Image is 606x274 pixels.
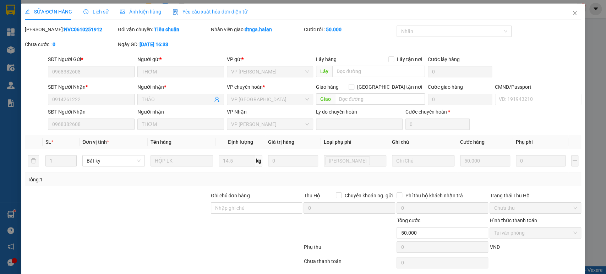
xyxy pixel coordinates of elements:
span: Tổng cước [397,218,420,223]
label: Hình thức thanh toán [490,218,537,223]
span: VP Nguyễn Văn Cừ [231,119,309,130]
span: Lấy tận nơi [394,55,425,63]
span: Đơn vị tính [82,139,109,145]
button: plus [571,155,578,166]
span: Lịch sử [83,9,109,15]
span: VND [490,244,499,250]
span: edit [25,9,30,14]
span: Giao [316,93,335,105]
div: Người gửi [137,55,224,63]
input: Ghi Chú [392,155,454,166]
label: Cước giao hàng [428,84,463,90]
span: Định lượng [228,139,253,145]
div: Chưa thanh toán [303,257,396,270]
span: Chưa thu [494,203,577,213]
b: dtnga.halan [245,27,272,32]
input: Cước lấy hàng [428,66,492,77]
div: VP gửi [227,55,313,63]
span: picture [120,9,125,14]
div: CMND/Passport [495,83,582,91]
span: Giá trị hàng [268,139,294,145]
span: Lấy hàng [316,56,337,62]
div: Ngày GD: [118,40,209,48]
label: Cước lấy hàng [428,56,460,62]
span: kg [255,155,262,166]
div: Tổng: 1 [28,176,234,183]
div: Cước chuyển hoàn [405,108,470,116]
span: Lưu kho [326,157,370,165]
span: close [572,10,578,16]
b: [DATE] 16:33 [140,42,168,47]
div: Trạng thái Thu Hộ [490,192,581,199]
span: Ảnh kiện hàng [120,9,161,15]
div: Cước rồi : [304,26,395,33]
span: Lấy [316,66,332,77]
b: 50.000 [326,27,341,32]
label: Ghi chú đơn hàng [211,193,250,198]
div: Nhân viên giao: [211,26,302,33]
button: Close [565,4,585,23]
span: [PERSON_NAME] [329,157,367,165]
input: Dọc đường [335,93,425,105]
span: Bất kỳ [87,155,141,166]
div: SĐT Người Gửi [48,55,135,63]
span: VP chuyển hoàn [227,84,263,90]
input: 0 [268,155,318,166]
b: NVC0610251912 [64,27,102,32]
span: Chuyển khoản ng. gửi [342,192,395,199]
div: Gói vận chuyển: [118,26,209,33]
input: Cước giao hàng [428,94,492,105]
span: Yêu cầu xuất hóa đơn điện tử [173,9,247,15]
span: Thu Hộ [304,193,320,198]
span: clock-circle [83,9,88,14]
span: VP Nguyễn Văn Cừ [231,66,309,77]
th: Loại phụ phí [321,135,389,149]
input: 0 [460,155,510,166]
div: SĐT Người Nhận [48,83,135,91]
span: SỬA ĐƠN HÀNG [25,9,72,15]
input: Dọc đường [332,66,425,77]
th: Ghi chú [389,135,457,149]
span: VP Bắc Sơn [231,94,309,105]
div: Người nhận [137,83,224,91]
span: Cước hàng [460,139,485,145]
div: SĐT Người Nhận [48,108,135,116]
span: [GEOGRAPHIC_DATA] tận nơi [354,83,425,91]
div: Người nhận [137,108,224,116]
span: SL [45,139,51,145]
span: Tên hàng [151,139,171,145]
button: delete [28,155,39,166]
span: Giao hàng [316,84,339,90]
img: icon [173,9,178,15]
b: 0 [53,42,55,47]
div: Lý do chuyển hoàn [316,108,403,116]
input: VD: Bàn, Ghế [151,155,213,166]
b: Tiêu chuẩn [154,27,179,32]
div: Chưa cước : [25,40,116,48]
div: [PERSON_NAME]: [25,26,116,33]
input: Ghi chú đơn hàng [211,202,302,214]
span: Phụ phí [516,139,533,145]
div: VP Nhận [227,108,313,116]
span: user-add [214,97,220,102]
span: Tại văn phòng [494,228,577,238]
span: Phí thu hộ khách nhận trả [402,192,465,199]
div: Phụ thu [303,243,396,256]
